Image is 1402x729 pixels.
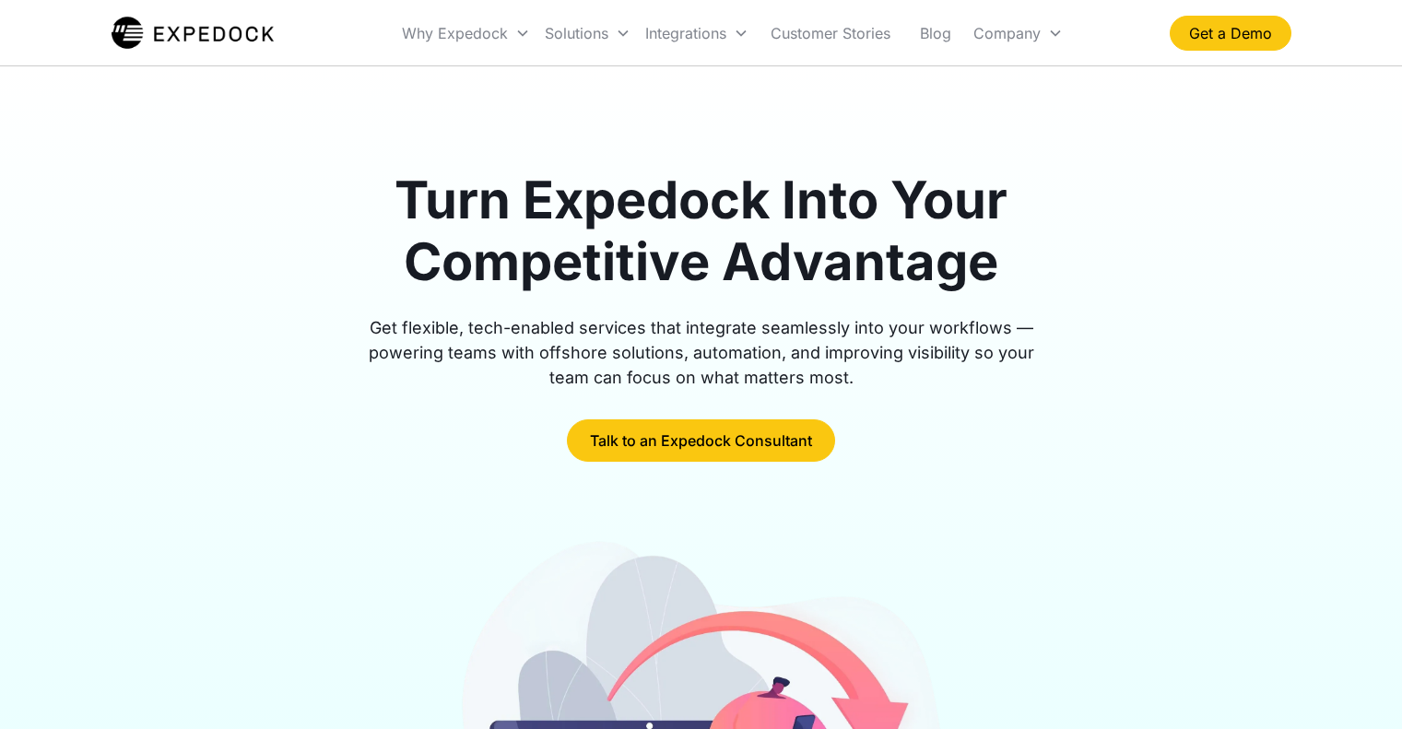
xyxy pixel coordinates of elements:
[348,170,1055,293] h1: Turn Expedock Into Your Competitive Advantage
[905,2,966,65] a: Blog
[973,24,1041,42] div: Company
[348,315,1055,390] div: Get flexible, tech-enabled services that integrate seamlessly into your workflows — powering team...
[1170,16,1291,51] a: Get a Demo
[638,2,756,65] div: Integrations
[645,24,726,42] div: Integrations
[567,419,835,462] a: Talk to an Expedock Consultant
[966,2,1070,65] div: Company
[112,15,275,52] img: Expedock Logo
[402,24,508,42] div: Why Expedock
[395,2,537,65] div: Why Expedock
[1310,641,1402,729] iframe: Chat Widget
[545,24,608,42] div: Solutions
[756,2,905,65] a: Customer Stories
[537,2,638,65] div: Solutions
[112,15,275,52] a: home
